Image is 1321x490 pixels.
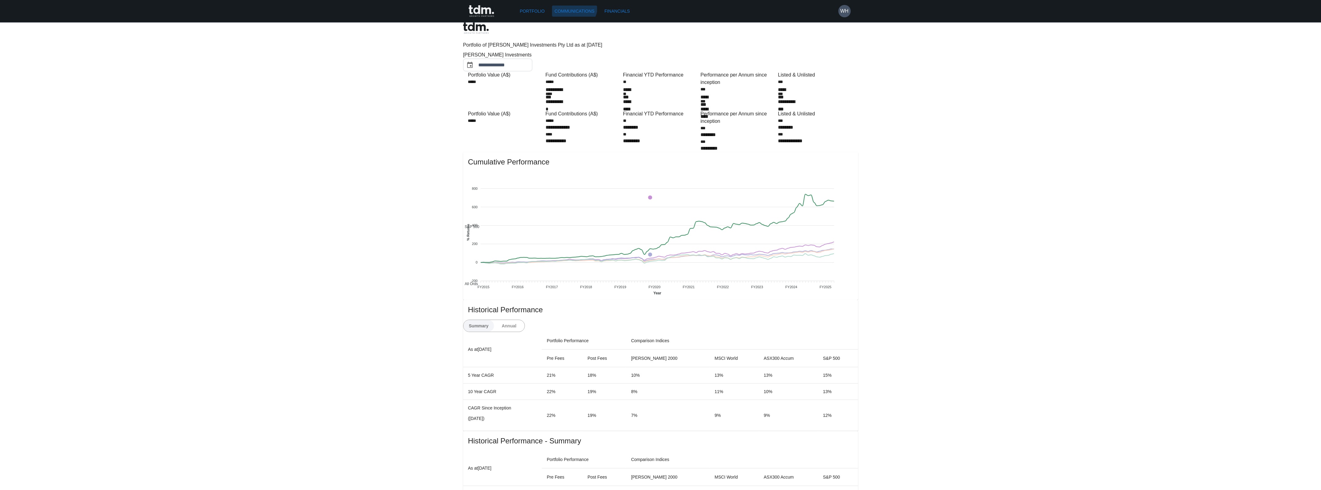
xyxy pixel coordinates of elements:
[542,332,626,350] th: Portfolio Performance
[583,400,626,431] td: 19%
[759,383,818,400] td: 10%
[542,367,583,383] td: 21%
[626,400,710,431] td: 7%
[542,451,626,468] th: Portfolio Performance
[626,367,710,383] td: 10%
[710,349,759,367] th: MSCI World
[840,7,849,15] h6: WH
[472,186,477,190] tspan: 800
[818,400,858,431] td: 12%
[464,59,476,71] button: Choose date, selected date is Sep 30, 2025
[468,346,537,353] p: As at [DATE]
[710,400,759,431] td: 9%
[710,468,759,486] th: MSCI World
[626,468,710,486] th: [PERSON_NAME] 2000
[476,260,477,264] tspan: 0
[583,367,626,383] td: 18%
[751,285,763,289] tspan: FY2023
[463,320,525,332] div: text alignment
[472,242,477,246] tspan: 200
[542,400,583,431] td: 22%
[626,383,710,400] td: 8%
[778,110,853,118] div: Listed & Unlisted
[759,468,818,486] th: ASX300 Accum
[700,71,775,86] div: Performance per Annum since inception
[468,110,543,118] div: Portfolio Value (A$)
[583,349,626,367] th: Post Fees
[626,349,710,367] th: [PERSON_NAME] 2000
[517,6,547,17] a: Portfolio
[542,383,583,400] td: 22%
[614,285,626,289] tspan: FY2019
[463,51,556,59] div: [PERSON_NAME] Investments
[759,400,818,431] td: 9%
[710,367,759,383] td: 13%
[717,285,729,289] tspan: FY2022
[583,383,626,400] td: 19%
[468,305,853,315] span: Historical Performance
[580,285,592,289] tspan: FY2018
[759,349,818,367] th: ASX300 Accum
[468,157,853,167] span: Cumulative Performance
[602,6,632,17] a: Financials
[626,332,858,350] th: Comparison Indices
[542,349,583,367] th: Pre Fees
[542,468,583,486] th: Pre Fees
[463,400,542,431] td: CAGR Since Inception
[818,349,858,367] th: S&P 500
[818,468,858,486] th: S&P 500
[512,285,524,289] tspan: FY2016
[653,291,661,295] text: Year
[785,285,797,289] tspan: FY2024
[468,415,537,421] p: ( [DATE] )
[463,41,858,49] p: Portfolio of [PERSON_NAME] Investments Pty Ltd as at [DATE]
[494,320,525,332] button: Annual
[546,110,621,118] div: Fund Contributions (A$)
[468,464,537,472] p: As at [DATE]
[838,5,851,17] button: WH
[710,383,759,400] td: 11%
[820,285,832,289] tspan: FY2025
[546,71,621,79] div: Fund Contributions (A$)
[471,279,477,283] tspan: -200
[466,224,470,241] text: % Returns
[552,6,597,17] a: Communications
[472,205,477,209] tspan: 600
[468,71,543,79] div: Portfolio Value (A$)
[818,383,858,400] td: 13%
[759,367,818,383] td: 13%
[463,383,542,400] td: 10 Year CAGR
[623,110,698,118] div: Financial YTD Performance
[583,468,626,486] th: Post Fees
[648,285,660,289] tspan: FY2020
[700,110,775,125] div: Performance per Annum since inception
[626,451,858,468] th: Comparison Indices
[546,285,558,289] tspan: FY2017
[778,71,853,79] div: Listed & Unlisted
[463,367,542,383] td: 5 Year CAGR
[460,282,478,286] span: All Ords
[683,285,695,289] tspan: FY2021
[623,71,698,79] div: Financial YTD Performance
[818,367,858,383] td: 15%
[468,436,853,446] span: Historical Performance - Summary
[472,223,477,227] tspan: 400
[477,285,489,289] tspan: FY2015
